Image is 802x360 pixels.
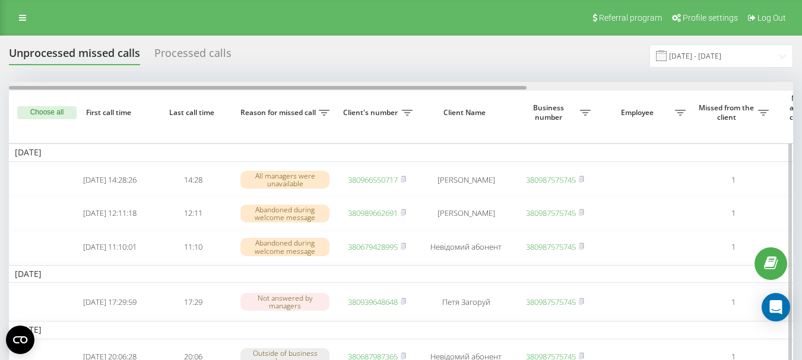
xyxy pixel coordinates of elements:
td: 1 [692,197,775,229]
span: Referral program [599,13,662,23]
a: 380987575745 [526,208,576,218]
td: 1 [692,231,775,263]
td: 12:11 [151,197,234,229]
span: Missed from the client [698,103,758,122]
span: Last call time [161,108,225,117]
span: Reason for missed call [240,108,319,117]
td: Петя Загоруй [419,285,513,318]
td: [PERSON_NAME] [419,197,513,229]
div: Open Intercom Messenger [762,293,790,321]
a: 380679428995 [348,241,398,252]
a: 380987575745 [526,241,576,252]
div: Not answered by managers [240,293,329,311]
button: Choose all [17,106,77,119]
div: Unprocessed missed calls [9,47,140,65]
span: Business number [519,103,580,122]
span: Employee [603,108,675,117]
td: 1 [692,164,775,196]
a: 380987575745 [526,174,576,185]
div: Abandoned during welcome message [240,205,329,222]
td: 1 [692,285,775,318]
span: First call time [78,108,142,117]
button: Open CMP widget [6,326,34,354]
td: 11:10 [151,231,234,263]
span: Client's number [341,108,402,117]
div: All managers were unavailable [240,171,329,189]
span: Client Name [429,108,503,117]
span: Log Out [757,13,786,23]
td: 17:29 [151,285,234,318]
td: Невідомий абонент [419,231,513,263]
a: 380989662691 [348,208,398,218]
a: 380966550717 [348,174,398,185]
div: Abandoned during welcome message [240,238,329,256]
td: [PERSON_NAME] [419,164,513,196]
a: 380987575745 [526,297,576,307]
a: 380939648648 [348,297,398,307]
div: Processed calls [154,47,232,65]
td: 14:28 [151,164,234,196]
td: [DATE] 17:29:59 [68,285,151,318]
td: [DATE] 11:10:01 [68,231,151,263]
td: [DATE] 14:28:26 [68,164,151,196]
span: Profile settings [683,13,738,23]
td: [DATE] 12:11:18 [68,197,151,229]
